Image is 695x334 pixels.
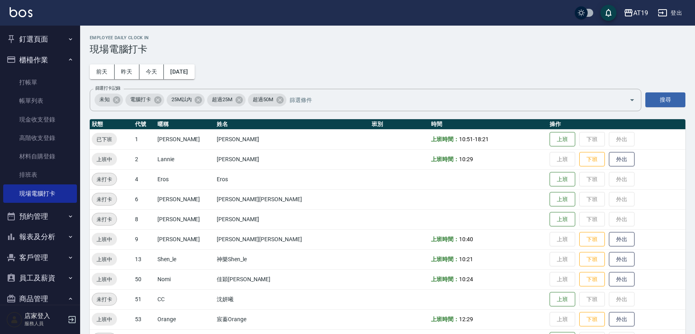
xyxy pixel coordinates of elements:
div: 未知 [95,94,123,106]
td: Lannie [155,149,215,169]
td: Eros [155,169,215,189]
button: [DATE] [164,64,194,79]
b: 上班時間： [431,236,459,242]
button: 外出 [609,232,635,247]
a: 帳單列表 [3,92,77,110]
td: 50 [133,269,155,289]
td: 1 [133,129,155,149]
div: 超過50M [248,94,286,106]
button: 外出 [609,252,635,267]
span: 上班中 [92,275,117,284]
button: 釘選頁面 [3,29,77,50]
img: Logo [10,7,32,17]
input: 篩選條件 [288,93,615,107]
button: 商品管理 [3,288,77,309]
p: 服務人員 [24,320,65,327]
span: 已下班 [92,135,117,144]
td: 佳穎[PERSON_NAME] [215,269,370,289]
span: 上班中 [92,255,117,264]
h5: 店家登入 [24,312,65,320]
td: 沈妍曦 [215,289,370,309]
td: Eros [215,169,370,189]
span: 電腦打卡 [125,96,156,104]
th: 操作 [548,119,685,130]
td: Shen_le [155,249,215,269]
button: 今天 [139,64,164,79]
div: 電腦打卡 [125,94,164,106]
span: 上班中 [92,235,117,244]
td: 4 [133,169,155,189]
b: 上班時間： [431,256,459,262]
td: 13 [133,249,155,269]
button: 預約管理 [3,206,77,227]
td: 2 [133,149,155,169]
a: 現金收支登錄 [3,110,77,129]
button: 下班 [579,312,605,327]
button: 下班 [579,272,605,287]
td: 6 [133,189,155,209]
td: [PERSON_NAME] [215,149,370,169]
span: 10:29 [459,156,473,162]
button: 登出 [655,6,685,20]
td: Orange [155,309,215,329]
button: 前天 [90,64,115,79]
button: 外出 [609,272,635,287]
td: [PERSON_NAME] [155,129,215,149]
button: 下班 [579,152,605,167]
button: 下班 [579,232,605,247]
button: 上班 [550,292,575,307]
div: AT19 [633,8,648,18]
a: 現場電腦打卡 [3,184,77,203]
button: 報表及分析 [3,226,77,247]
span: 未打卡 [92,295,117,304]
span: 25M以內 [167,96,197,104]
td: [PERSON_NAME][PERSON_NAME] [215,229,370,249]
div: 25M以內 [167,94,205,106]
button: 外出 [609,152,635,167]
span: 未打卡 [92,215,117,224]
button: 上班 [550,192,575,207]
td: 9 [133,229,155,249]
td: [PERSON_NAME] [215,209,370,229]
b: 上班時間： [431,156,459,162]
button: 上班 [550,172,575,187]
h3: 現場電腦打卡 [90,44,685,55]
span: 超過25M [207,96,237,104]
span: 未打卡 [92,195,117,204]
b: 上班時間： [431,316,459,322]
h2: Employee Daily Clock In [90,35,685,40]
button: 昨天 [115,64,139,79]
button: 下班 [579,252,605,267]
th: 狀態 [90,119,133,130]
th: 姓名 [215,119,370,130]
button: 客戶管理 [3,247,77,268]
a: 排班表 [3,166,77,184]
td: [PERSON_NAME] [155,189,215,209]
th: 暱稱 [155,119,215,130]
span: 18:21 [475,136,489,142]
span: 上班中 [92,315,117,324]
span: 超過50M [248,96,278,104]
button: 外出 [609,312,635,327]
td: [PERSON_NAME][PERSON_NAME] [215,189,370,209]
b: 上班時間： [431,136,459,142]
button: 員工及薪資 [3,268,77,288]
a: 材料自購登錄 [3,147,77,166]
th: 代號 [133,119,155,130]
span: 未知 [95,96,115,104]
td: 宸蓁Orange [215,309,370,329]
span: 10:21 [459,256,473,262]
a: 高階收支登錄 [3,129,77,147]
th: 班別 [370,119,429,130]
div: 超過25M [207,94,246,106]
span: 10:40 [459,236,473,242]
span: 10:51 [459,136,473,142]
span: 未打卡 [92,175,117,184]
span: 10:24 [459,276,473,282]
td: 53 [133,309,155,329]
a: 打帳單 [3,73,77,92]
td: [PERSON_NAME] [155,229,215,249]
button: 上班 [550,212,575,227]
button: save [600,5,616,21]
th: 時間 [429,119,548,130]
